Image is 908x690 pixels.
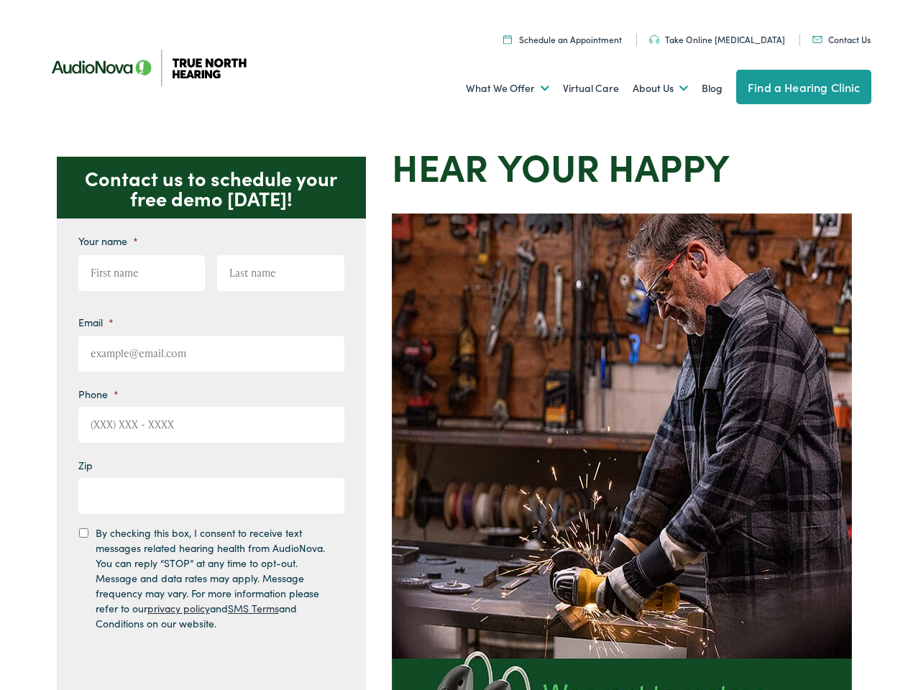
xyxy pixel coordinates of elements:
a: Find a Hearing Clinic [736,70,871,104]
a: What We Offer [466,62,549,115]
input: example@email.com [78,336,344,372]
a: Blog [702,62,723,115]
p: Contact us to schedule your free demo [DATE]! [57,157,366,218]
label: Zip [78,459,93,471]
a: SMS Terms [228,601,279,615]
a: Schedule an Appointment [503,33,622,45]
strong: your Happy [497,139,730,192]
img: Headphones icon in color code ffb348 [649,35,659,44]
input: Last name [217,255,344,291]
input: First name [78,255,206,291]
img: Mail icon in color code ffb348, used for communication purposes [812,36,822,43]
a: privacy policy [147,601,210,615]
a: Virtual Care [563,62,619,115]
a: Take Online [MEDICAL_DATA] [649,33,785,45]
strong: Hear [392,139,488,192]
img: Icon symbolizing a calendar in color code ffb348 [503,34,512,44]
label: Email [78,316,114,328]
a: Contact Us [812,33,871,45]
label: Your name [78,234,138,247]
label: By checking this box, I consent to receive text messages related hearing health from AudioNova. Y... [96,525,331,631]
a: About Us [633,62,688,115]
input: (XXX) XXX - XXXX [78,407,344,443]
label: Phone [78,387,119,400]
